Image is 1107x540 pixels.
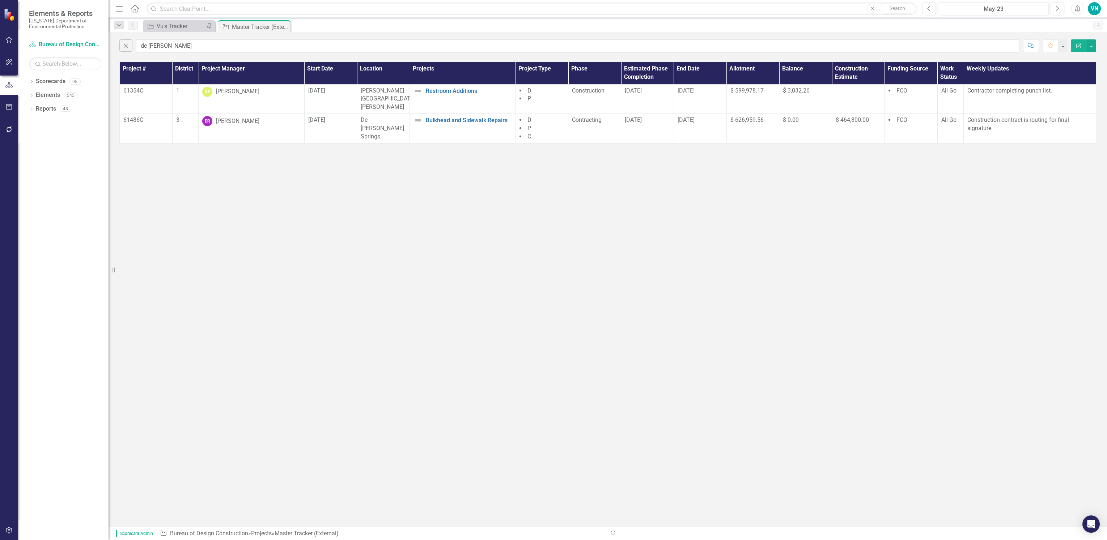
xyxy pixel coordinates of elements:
span: Search [890,5,905,11]
span: D [527,87,531,94]
span: Elements & Reports [29,9,101,18]
p: Construction contract is routing for final signature. [967,116,1092,133]
td: Double-Click to Edit [621,84,674,114]
span: $ 464,800.00 [836,116,869,123]
span: P [527,95,531,102]
input: Search ClearPoint... [147,3,917,15]
td: Double-Click to Edit Right Click for Context Menu [410,114,516,143]
div: [PERSON_NAME] [216,87,259,96]
p: 61486C [123,116,169,124]
td: Double-Click to Edit [964,84,1096,114]
p: 61354C [123,87,169,95]
input: Search Below... [29,57,101,70]
td: Double-Click to Edit [885,84,937,114]
span: All Go [941,87,957,94]
td: Double-Click to Edit [120,84,173,114]
td: Double-Click to Edit [304,114,357,143]
td: Double-Click to Edit [726,84,779,114]
span: P [527,125,531,132]
a: Reports [36,105,56,113]
td: Double-Click to Edit [199,114,305,143]
td: Double-Click to Edit [937,114,963,143]
span: 3 [176,116,179,123]
div: 545 [64,92,78,98]
td: Double-Click to Edit [779,84,832,114]
td: Double-Click to Edit [304,84,357,114]
td: Double-Click to Edit [357,84,410,114]
td: Double-Click to Edit [779,114,832,143]
div: Open Intercom Messenger [1082,515,1100,533]
span: [DATE] [625,116,642,123]
td: Double-Click to Edit [885,114,937,143]
button: Search [879,4,915,14]
small: [US_STATE] Department of Environmental Protection [29,18,101,30]
img: Not Defined [413,87,422,95]
div: Vu's Tracker [157,22,204,31]
td: Double-Click to Edit [937,84,963,114]
td: Double-Click to Edit [621,114,674,143]
span: [DATE] [308,87,325,94]
a: Bureau of Design Construction [170,530,248,537]
span: Construction [572,87,605,94]
span: C [527,133,531,140]
a: Bureau of Design Construction [29,40,101,49]
button: May-23 [938,2,1049,15]
span: Contracting [572,116,602,123]
img: Not Defined [413,116,422,125]
span: D [527,116,531,123]
td: Double-Click to Edit [172,84,198,114]
td: Double-Click to Edit [172,114,198,143]
div: DR [202,116,212,126]
td: Double-Click to Edit [726,114,779,143]
p: Contractor completing punch list. [967,87,1092,95]
span: $ 0.00 [783,116,799,123]
td: Double-Click to Edit [516,84,568,114]
span: [DATE] [625,87,642,94]
span: $ 626,959.56 [730,116,764,123]
span: All Go [941,116,957,123]
img: ClearPoint Strategy [4,8,16,21]
td: Double-Click to Edit [964,114,1096,143]
span: 1 [176,87,179,94]
td: Double-Click to Edit [120,114,173,143]
div: Master Tracker (External) [232,22,289,31]
div: Master Tracker (External) [275,530,339,537]
a: Projects [251,530,272,537]
span: $ 599,978.17 [730,87,764,94]
span: [DATE] [678,87,695,94]
div: KF [202,87,212,97]
span: $ 3,032.26 [783,87,810,94]
td: Double-Click to Edit [674,84,726,114]
span: [DATE] [678,116,695,123]
span: FCO [896,87,907,94]
button: VN [1088,2,1101,15]
span: De [PERSON_NAME] Springs [361,116,404,140]
td: Double-Click to Edit [568,84,621,114]
td: Double-Click to Edit [568,114,621,143]
div: May-23 [941,5,1046,13]
td: Double-Click to Edit [199,84,305,114]
div: » » [160,530,602,538]
span: [PERSON_NAME][GEOGRAPHIC_DATA][PERSON_NAME] [361,87,415,111]
input: Find in Master Tracker (External)... [136,39,1019,53]
td: Double-Click to Edit Right Click for Context Menu [410,84,516,114]
span: FCO [896,116,907,123]
a: Bulkhead and Sidewalk Repairs [426,117,512,124]
span: Scorecard Admin [116,530,156,537]
span: [DATE] [308,116,325,123]
a: Scorecards [36,77,65,86]
td: Double-Click to Edit [357,114,410,143]
div: 48 [60,106,71,112]
td: Double-Click to Edit [516,114,568,143]
td: Double-Click to Edit [832,114,885,143]
td: Double-Click to Edit [832,84,885,114]
div: 95 [69,78,81,85]
div: [PERSON_NAME] [216,117,259,125]
a: Elements [36,91,60,99]
a: Vu's Tracker [145,22,204,31]
td: Double-Click to Edit [674,114,726,143]
a: Restroom Additions [426,88,512,94]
